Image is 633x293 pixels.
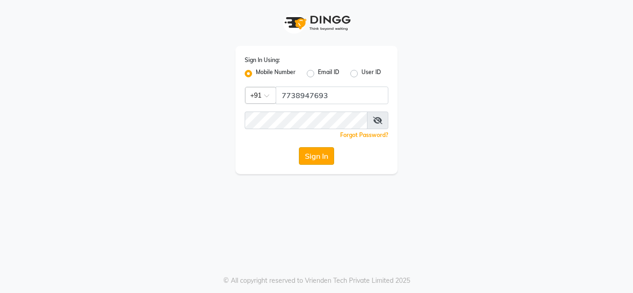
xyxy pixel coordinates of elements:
[276,87,388,104] input: Username
[245,56,280,64] label: Sign In Using:
[361,68,381,79] label: User ID
[318,68,339,79] label: Email ID
[279,9,354,37] img: logo1.svg
[256,68,296,79] label: Mobile Number
[299,147,334,165] button: Sign In
[245,112,367,129] input: Username
[340,131,388,138] a: Forgot Password?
